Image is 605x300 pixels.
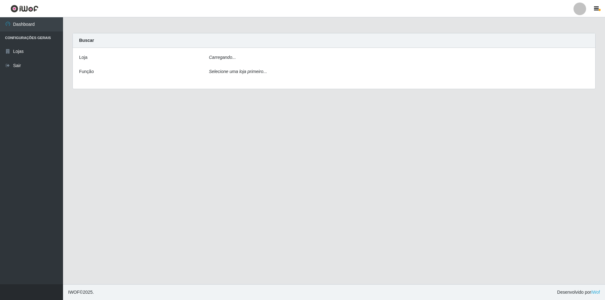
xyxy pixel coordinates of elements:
span: © 2025 . [68,289,94,296]
label: Loja [79,54,87,61]
strong: Buscar [79,38,94,43]
a: iWof [591,290,600,295]
label: Função [79,68,94,75]
img: CoreUI Logo [10,5,38,13]
i: Selecione uma loja primeiro... [209,69,267,74]
span: Desenvolvido por [557,289,600,296]
i: Carregando... [209,55,236,60]
span: IWOF [68,290,80,295]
